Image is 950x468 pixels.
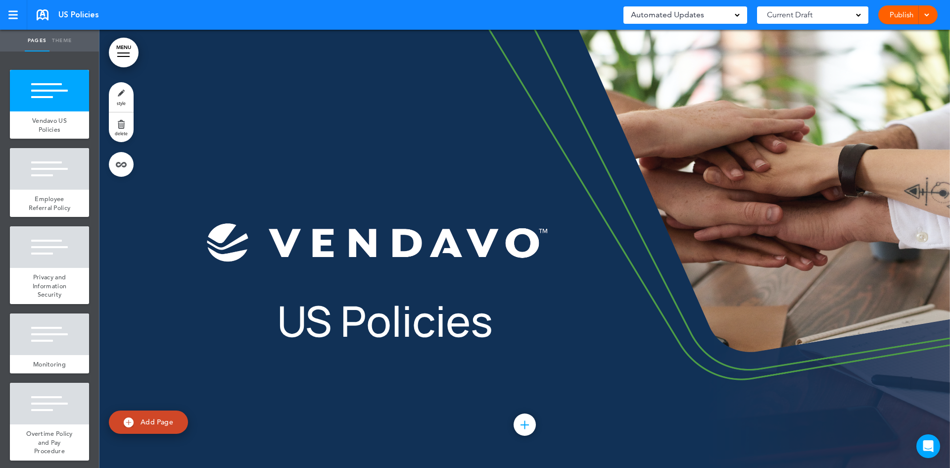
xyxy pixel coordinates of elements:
[117,100,126,106] span: style
[916,434,940,458] div: Open Intercom Messenger
[631,8,704,22] span: Automated Updates
[109,38,139,67] a: MENU
[767,8,812,22] span: Current Draft
[10,424,89,461] a: Overtime Policy and Pay Procedure
[10,268,89,304] a: Privacy and Information Security
[124,417,134,427] img: add.svg
[109,82,134,112] a: style
[10,355,89,374] a: Monitoring
[10,190,89,217] a: Employee Referral Policy
[33,273,66,299] span: Privacy and Information Security
[49,30,74,52] a: Theme
[10,111,89,139] a: Vendavo US Policies
[109,411,188,434] a: Add Page
[29,195,71,212] span: Employee Referral Policy
[32,116,67,134] span: Vendavo US Policies
[141,417,173,426] span: Add Page
[277,292,493,350] span: US Policies
[109,112,134,142] a: delete
[886,5,917,24] a: Publish
[33,360,66,368] span: Monitoring
[58,9,99,20] span: US Policies
[25,30,49,52] a: Pages
[115,130,128,136] span: delete
[26,429,73,455] span: Overtime Policy and Pay Procedure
